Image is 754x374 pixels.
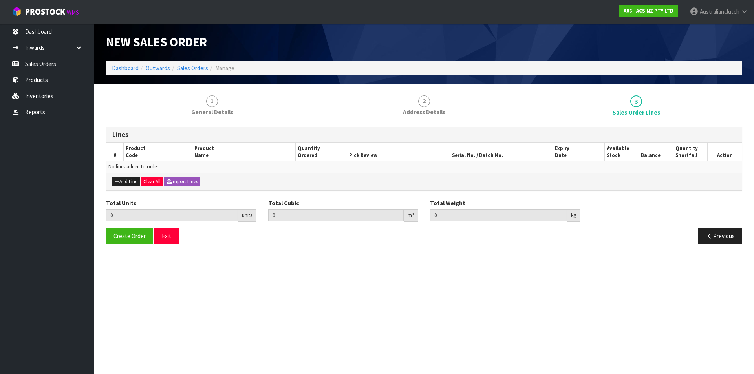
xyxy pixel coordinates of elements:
[106,209,238,221] input: Total Units
[673,143,707,161] th: Quantity Shortfall
[106,34,207,50] span: New Sales Order
[403,108,445,116] span: Address Details
[113,232,146,240] span: Create Order
[567,209,580,222] div: kg
[268,199,299,207] label: Total Cubic
[613,108,660,117] span: Sales Order Lines
[146,64,170,72] a: Outwards
[112,177,140,186] button: Add Line
[106,199,136,207] label: Total Units
[106,228,153,244] button: Create Order
[418,95,430,107] span: 2
[206,95,218,107] span: 1
[639,143,673,161] th: Balance
[295,143,347,161] th: Quantity Ordered
[430,209,567,221] input: Total Weight
[177,64,208,72] a: Sales Orders
[141,177,163,186] button: Clear All
[12,7,22,16] img: cube-alt.png
[106,143,124,161] th: #
[112,64,139,72] a: Dashboard
[106,121,742,250] span: Sales Order Lines
[112,131,736,139] h3: Lines
[404,209,418,222] div: m³
[450,143,553,161] th: Serial No. / Batch No.
[630,95,642,107] span: 3
[164,177,200,186] button: Import Lines
[700,8,739,15] span: Australianclutch
[106,161,742,173] td: No lines added to order.
[67,9,79,16] small: WMS
[192,143,295,161] th: Product Name
[25,7,65,17] span: ProStock
[708,143,742,161] th: Action
[268,209,404,221] input: Total Cubic
[238,209,256,222] div: units
[698,228,742,244] button: Previous
[347,143,450,161] th: Pick Review
[553,143,604,161] th: Expiry Date
[430,199,465,207] label: Total Weight
[124,143,192,161] th: Product Code
[624,7,673,14] strong: A06 - ACS NZ PTY LTD
[191,108,233,116] span: General Details
[154,228,179,244] button: Exit
[604,143,639,161] th: Available Stock
[215,64,234,72] span: Manage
